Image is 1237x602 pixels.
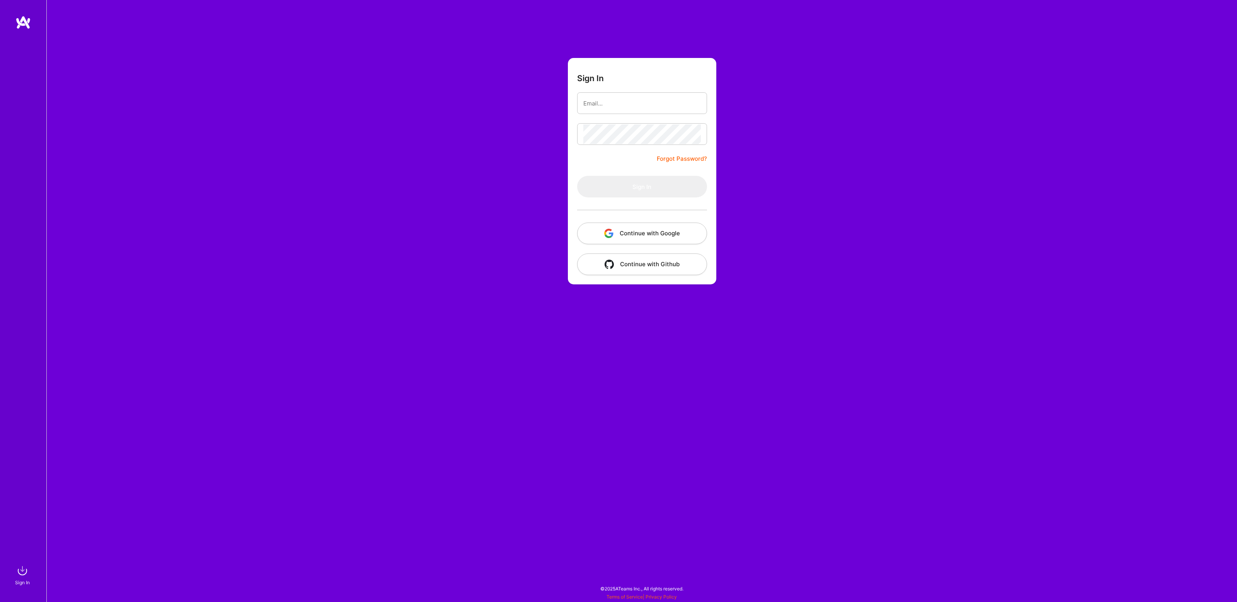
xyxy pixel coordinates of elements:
[15,563,30,578] img: sign in
[583,94,701,113] input: Email...
[577,73,604,83] h3: Sign In
[577,253,707,275] button: Continue with Github
[15,578,30,587] div: Sign In
[46,579,1237,598] div: © 2025 ATeams Inc., All rights reserved.
[607,594,643,600] a: Terms of Service
[604,229,613,238] img: icon
[15,15,31,29] img: logo
[605,260,614,269] img: icon
[16,563,30,587] a: sign inSign In
[577,176,707,197] button: Sign In
[657,154,707,163] a: Forgot Password?
[577,223,707,244] button: Continue with Google
[607,594,677,600] span: |
[646,594,677,600] a: Privacy Policy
